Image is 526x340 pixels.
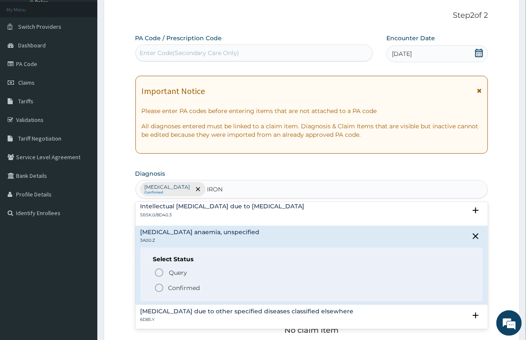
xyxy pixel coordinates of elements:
[471,205,481,216] i: open select status
[18,23,61,30] span: Switch Providers
[4,231,161,261] textarea: Type your message and hit 'Enter'
[169,268,187,277] span: Query
[471,310,481,321] i: open select status
[18,79,35,86] span: Claims
[145,191,190,195] small: Confirmed
[135,34,222,42] label: PA Code / Prescription Code
[135,169,165,178] label: Diagnosis
[49,107,117,192] span: We're online!
[285,326,339,334] p: No claim item
[471,231,481,241] i: close select status
[140,229,260,235] h4: [MEDICAL_DATA] anaemia, unspecified
[140,49,240,57] div: Enter Code(Secondary Care Only)
[154,283,164,293] i: status option filled
[16,42,34,64] img: d_794563401_company_1708531726252_794563401
[154,268,164,278] i: status option query
[44,47,142,58] div: Chat with us now
[140,212,305,218] p: 5B5K.0/8D40.3
[135,11,488,20] p: Step 2 of 2
[194,185,202,193] span: remove selection option
[139,4,159,25] div: Minimize live chat window
[140,203,305,210] h4: Intellectual [MEDICAL_DATA] due to [MEDICAL_DATA]
[142,86,205,96] h1: Important Notice
[145,184,190,191] p: [MEDICAL_DATA]
[140,308,354,315] h4: [MEDICAL_DATA] due to other specified diseases classified elsewhere
[140,238,260,243] p: 3A00.Z
[386,34,435,42] label: Encounter Date
[153,256,471,263] h6: Select Status
[142,107,482,115] p: Please enter PA codes before entering items that are not attached to a PA code
[18,135,61,142] span: Tariff Negotiation
[142,122,482,139] p: All diagnoses entered must be linked to a claim item. Diagnosis & Claim Items that are visible bu...
[18,41,46,49] span: Dashboard
[18,97,33,105] span: Tariffs
[392,50,412,58] span: [DATE]
[140,317,354,323] p: 6D85.Y
[168,284,200,292] p: Confirmed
